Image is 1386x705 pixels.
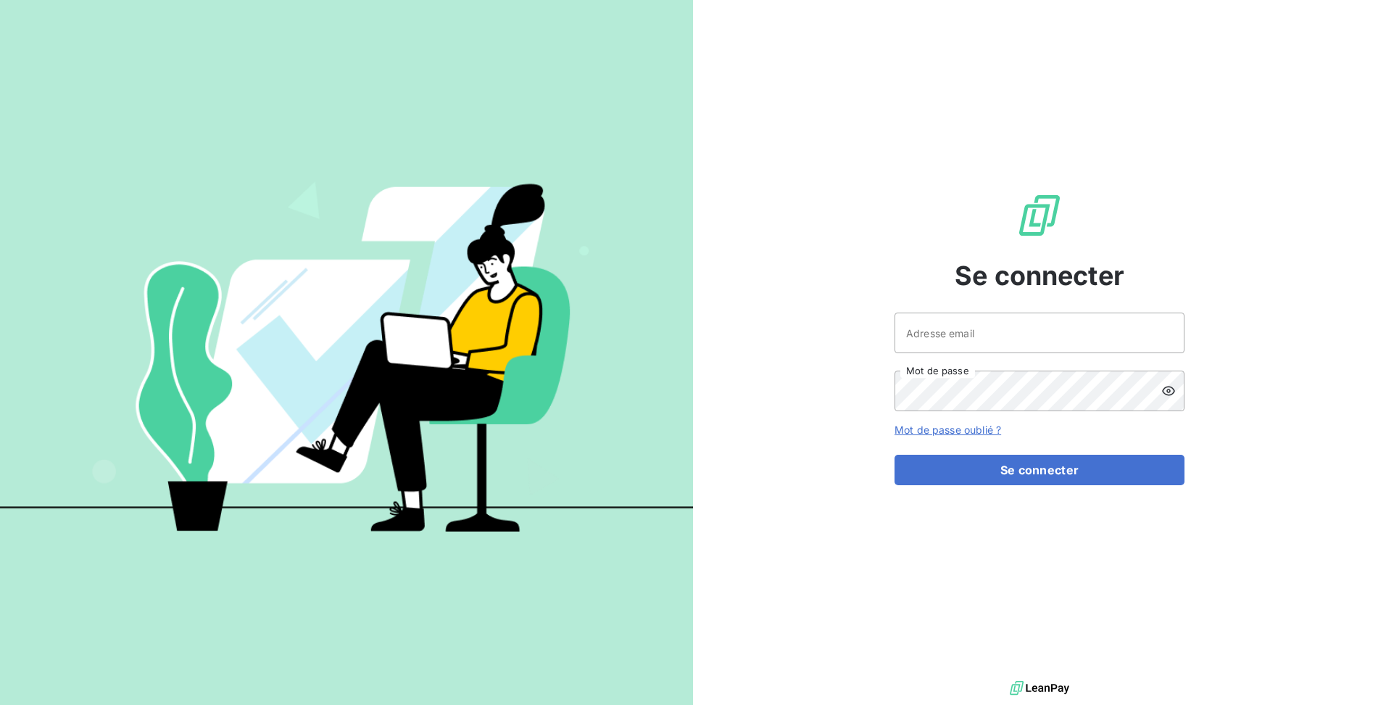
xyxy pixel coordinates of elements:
[895,455,1184,485] button: Se connecter
[1010,677,1069,699] img: logo
[895,424,1001,436] a: Mot de passe oublié ?
[1016,192,1063,239] img: Logo LeanPay
[955,256,1124,295] span: Se connecter
[895,313,1184,353] input: placeholder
